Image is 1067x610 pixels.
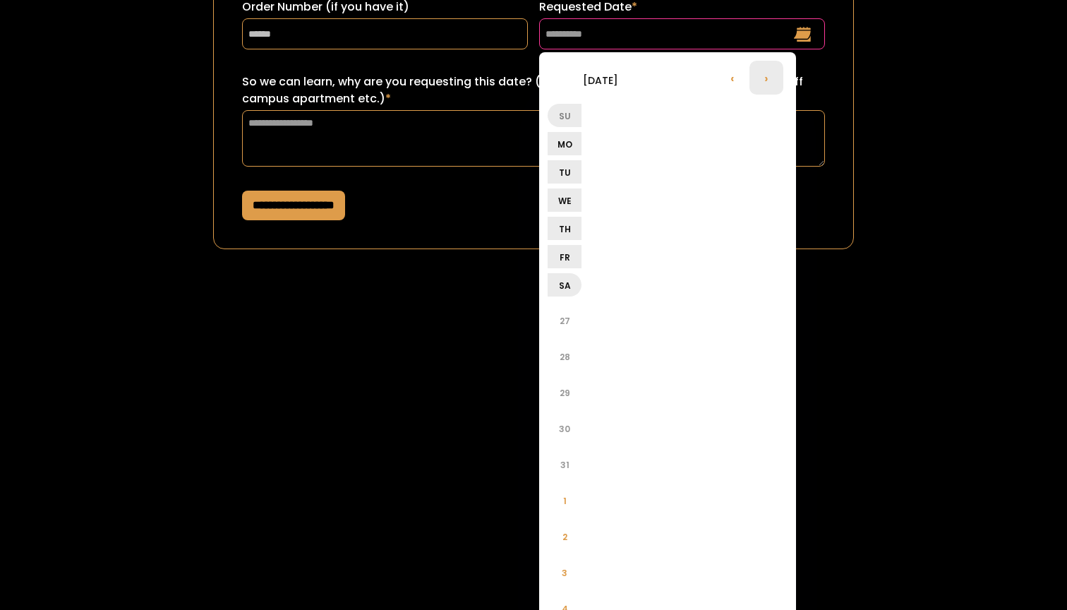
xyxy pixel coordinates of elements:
[242,73,824,107] label: So we can learn, why are you requesting this date? (ex: sorority recruitment, lease turn over for...
[749,61,783,95] li: ›
[548,217,581,240] li: Th
[548,132,581,155] li: Mo
[548,484,581,518] li: 1
[548,340,581,373] li: 28
[548,412,581,445] li: 30
[548,104,581,127] li: Su
[548,245,581,268] li: Fr
[548,160,581,184] li: Tu
[548,448,581,482] li: 31
[716,61,749,95] li: ‹
[548,556,581,590] li: 3
[548,189,581,212] li: We
[548,63,653,97] li: [DATE]
[548,520,581,554] li: 2
[548,304,581,337] li: 27
[548,273,581,297] li: Sa
[548,376,581,409] li: 29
